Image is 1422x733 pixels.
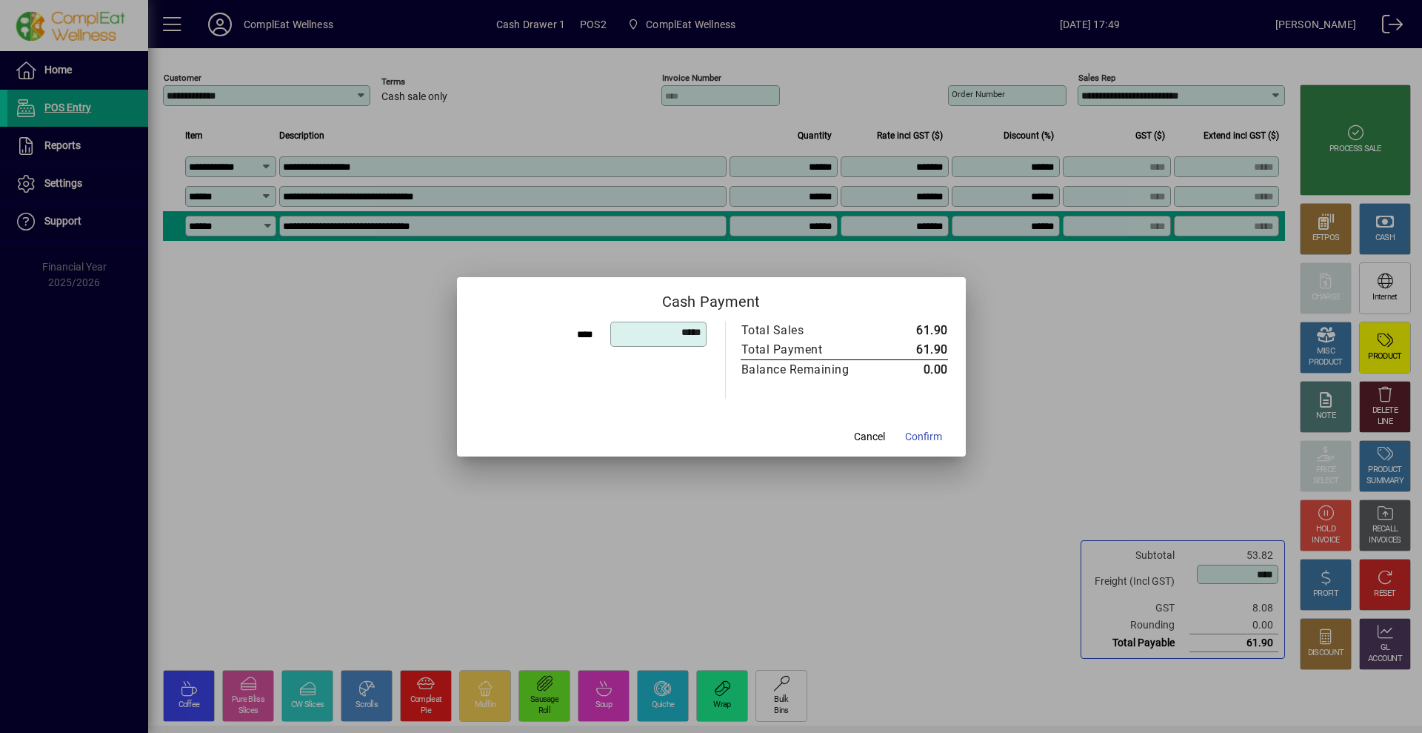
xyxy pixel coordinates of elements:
button: Confirm [899,424,948,451]
div: Balance Remaining [741,361,866,379]
span: Cancel [854,429,885,445]
td: 0.00 [881,359,948,379]
td: Total Sales [741,321,881,340]
h2: Cash Payment [457,277,966,320]
td: Total Payment [741,340,881,360]
td: 61.90 [881,321,948,340]
span: Confirm [905,429,942,445]
td: 61.90 [881,340,948,360]
button: Cancel [846,424,893,451]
